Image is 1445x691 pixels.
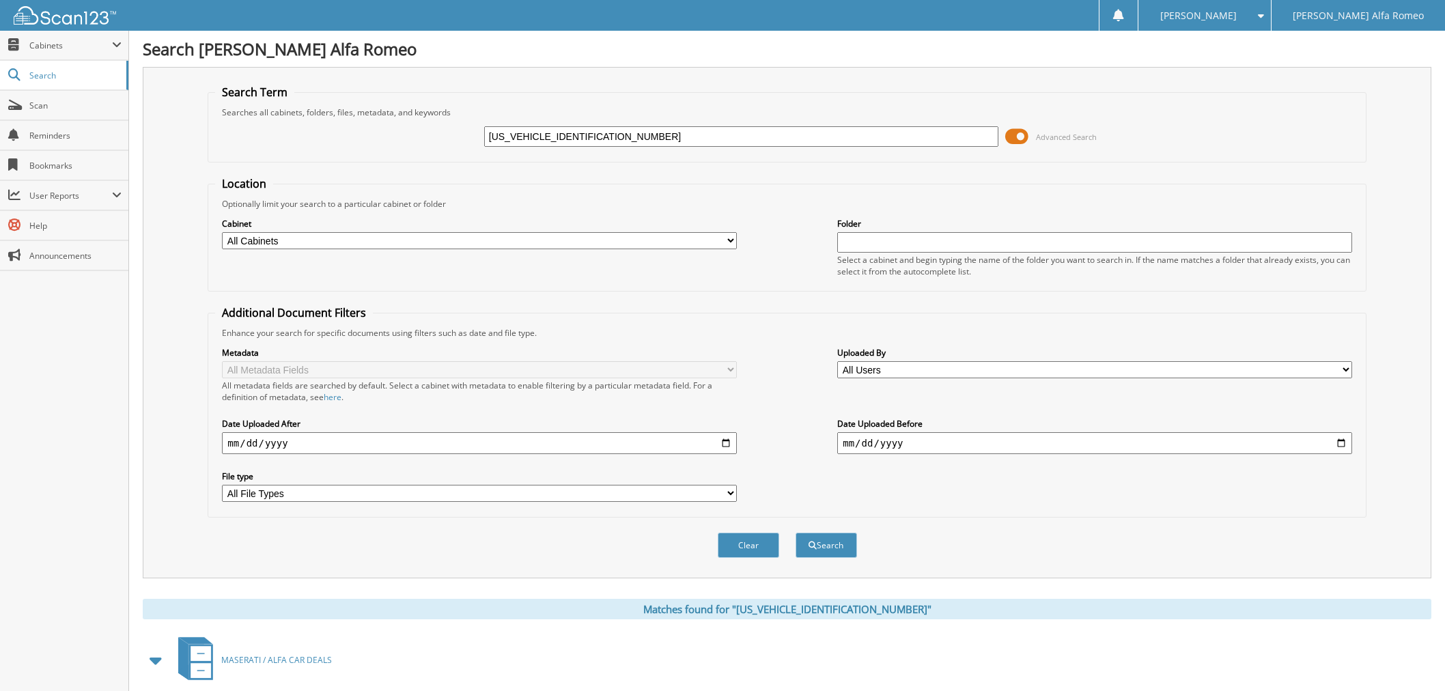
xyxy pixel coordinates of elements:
[170,633,332,687] a: MASERATI / ALFA CAR DEALS
[29,160,122,171] span: Bookmarks
[837,218,1351,229] label: Folder
[215,176,273,191] legend: Location
[718,533,779,558] button: Clear
[222,432,736,454] input: start
[143,38,1431,60] h1: Search [PERSON_NAME] Alfa Romeo
[29,250,122,262] span: Announcements
[837,418,1351,429] label: Date Uploaded Before
[29,100,122,111] span: Scan
[215,198,1358,210] div: Optionally limit your search to a particular cabinet or folder
[29,130,122,141] span: Reminders
[143,599,1431,619] div: Matches found for "[US_VEHICLE_IDENTIFICATION_NUMBER]"
[837,254,1351,277] div: Select a cabinet and begin typing the name of the folder you want to search in. If the name match...
[222,470,736,482] label: File type
[222,418,736,429] label: Date Uploaded After
[1160,12,1237,20] span: [PERSON_NAME]
[222,347,736,358] label: Metadata
[14,6,116,25] img: scan123-logo-white.svg
[221,654,332,666] span: MASERATI / ALFA CAR DEALS
[29,40,112,51] span: Cabinets
[222,380,736,403] div: All metadata fields are searched by default. Select a cabinet with metadata to enable filtering b...
[837,347,1351,358] label: Uploaded By
[324,391,341,403] a: here
[29,220,122,231] span: Help
[215,107,1358,118] div: Searches all cabinets, folders, files, metadata, and keywords
[222,218,736,229] label: Cabinet
[215,327,1358,339] div: Enhance your search for specific documents using filters such as date and file type.
[215,305,373,320] legend: Additional Document Filters
[1293,12,1424,20] span: [PERSON_NAME] Alfa Romeo
[29,190,112,201] span: User Reports
[1036,132,1097,142] span: Advanced Search
[29,70,120,81] span: Search
[215,85,294,100] legend: Search Term
[837,432,1351,454] input: end
[796,533,857,558] button: Search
